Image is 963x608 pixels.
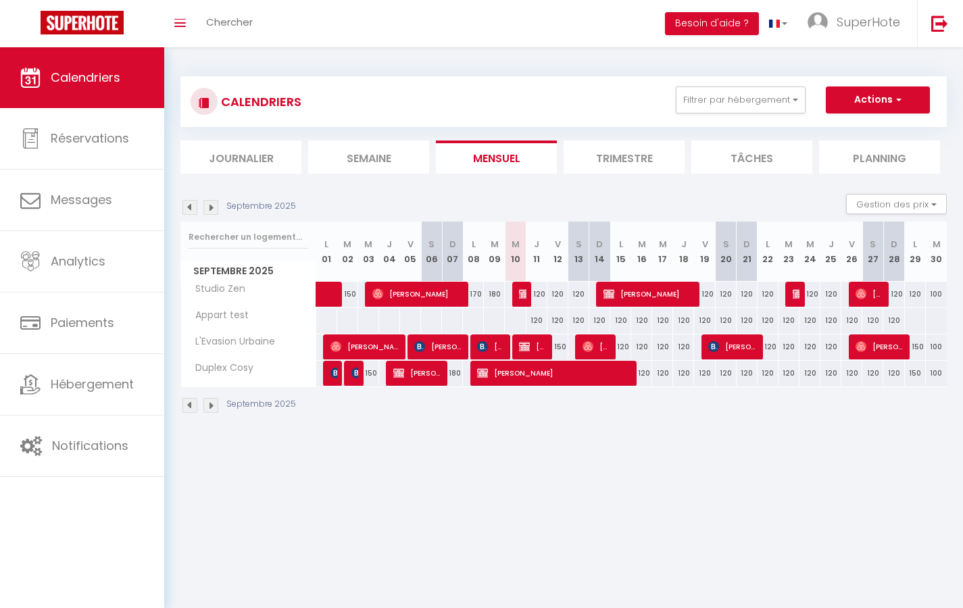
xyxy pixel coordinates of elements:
div: 120 [526,308,547,333]
abbr: S [723,238,729,251]
th: 05 [400,222,421,282]
div: 120 [841,308,862,333]
th: 12 [547,222,568,282]
abbr: M [343,238,351,251]
div: 120 [841,361,862,386]
button: Besoin d'aide ? [665,12,759,35]
div: 120 [820,334,841,359]
span: Duplex Cosy [183,361,257,376]
span: [PERSON_NAME] [708,334,757,359]
th: 02 [337,222,358,282]
div: 120 [883,308,904,333]
div: 120 [779,361,799,386]
th: 15 [610,222,631,282]
div: 120 [799,334,820,359]
span: Notifications [52,437,128,454]
abbr: M [638,238,646,251]
abbr: L [619,238,623,251]
div: 120 [758,334,779,359]
abbr: M [806,238,814,251]
abbr: V [555,238,561,251]
div: 120 [631,361,652,386]
abbr: J [387,238,392,251]
div: 120 [737,308,758,333]
div: 150 [358,361,379,386]
abbr: S [870,238,876,251]
th: 17 [652,222,673,282]
img: ... [808,12,828,32]
span: Réservations [51,130,129,147]
abbr: J [829,238,834,251]
div: 120 [694,282,715,307]
div: 120 [820,361,841,386]
th: 27 [862,222,883,282]
th: 10 [505,222,526,282]
span: [PERSON_NAME] [414,334,463,359]
th: 25 [820,222,841,282]
abbr: V [408,238,414,251]
p: Septembre 2025 [226,398,296,411]
div: 120 [716,361,737,386]
span: Calendriers [51,69,120,86]
div: 150 [547,334,568,359]
th: 28 [883,222,904,282]
img: logout [931,15,948,32]
div: 120 [758,361,779,386]
div: 120 [547,308,568,333]
div: 120 [737,282,758,307]
abbr: M [785,238,793,251]
span: [PERSON_NAME] [393,360,442,386]
abbr: L [472,238,476,251]
div: 120 [716,308,737,333]
div: 120 [673,308,694,333]
abbr: V [702,238,708,251]
div: 120 [652,334,673,359]
span: [PERSON_NAME] [793,281,799,307]
div: 120 [694,361,715,386]
p: Septembre 2025 [226,200,296,213]
div: 120 [716,282,737,307]
div: 120 [883,282,904,307]
div: 120 [862,308,883,333]
div: 150 [905,361,926,386]
h3: CALENDRIERS [218,86,301,117]
input: Rechercher un logement... [189,225,308,249]
div: 120 [631,334,652,359]
abbr: V [849,238,855,251]
th: 23 [779,222,799,282]
button: Ouvrir le widget de chat LiveChat [11,5,51,46]
th: 16 [631,222,652,282]
span: [PERSON_NAME] [519,334,547,359]
div: 120 [799,282,820,307]
th: 06 [421,222,442,282]
abbr: S [576,238,582,251]
div: 120 [547,282,568,307]
div: 170 [463,282,484,307]
div: 120 [883,361,904,386]
div: 120 [589,308,610,333]
div: 120 [820,282,841,307]
abbr: J [534,238,539,251]
span: [PERSON_NAME] [583,334,610,359]
div: 120 [631,308,652,333]
div: 180 [484,282,505,307]
th: 13 [568,222,589,282]
div: 120 [758,282,779,307]
span: [PERSON_NAME] [351,360,358,386]
div: 180 [442,361,463,386]
div: 120 [652,308,673,333]
button: Actions [826,86,930,113]
div: 120 [779,334,799,359]
span: Patureau Léa [330,360,337,386]
th: 11 [526,222,547,282]
span: Hébergement [51,376,134,392]
span: [PERSON_NAME] [519,281,526,307]
th: 24 [799,222,820,282]
span: Paiements [51,314,114,331]
span: [PERSON_NAME] [856,281,883,307]
div: 120 [568,282,589,307]
div: 120 [799,361,820,386]
span: [PERSON_NAME] [603,281,694,307]
div: 120 [568,308,589,333]
div: 120 [610,334,631,359]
